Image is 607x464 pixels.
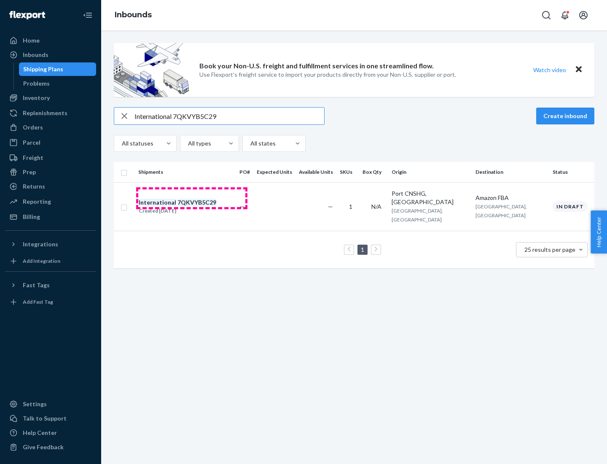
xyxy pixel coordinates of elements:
[23,36,40,45] div: Home
[5,136,96,149] a: Parcel
[5,397,96,411] a: Settings
[295,162,336,182] th: Available Units
[5,426,96,440] a: Help Center
[5,440,96,454] button: Give Feedback
[392,208,443,223] span: [GEOGRAPHIC_DATA], [GEOGRAPHIC_DATA]
[524,246,575,253] span: 25 results per page
[553,201,588,212] div: In draft
[177,199,216,206] em: 7QKVYB5C29
[23,154,43,162] div: Freight
[549,162,594,182] th: Status
[5,237,96,251] button: Integrations
[139,199,176,206] em: International
[23,168,36,176] div: Prep
[19,62,97,76] a: Shipping Plans
[253,162,295,182] th: Expected Units
[5,412,96,425] a: Talk to Support
[475,203,527,219] span: [GEOGRAPHIC_DATA], [GEOGRAPHIC_DATA]
[5,121,96,134] a: Orders
[19,77,97,90] a: Problems
[371,203,381,210] span: N/A
[5,295,96,309] a: Add Fast Tag
[5,210,96,224] a: Billing
[5,180,96,193] a: Returns
[5,278,96,292] button: Fast Tags
[79,7,96,24] button: Close Navigation
[23,65,63,73] div: Shipping Plans
[5,165,96,179] a: Prep
[472,162,549,182] th: Destination
[23,240,58,248] div: Integrations
[23,213,40,221] div: Billing
[199,70,456,79] p: Use Flexport’s freight service to import your products directly from your Non-U.S. supplier or port.
[23,109,67,117] div: Replenishments
[336,162,359,182] th: SKUs
[23,123,43,132] div: Orders
[556,7,573,24] button: Open notifications
[5,34,96,47] a: Home
[575,7,592,24] button: Open account menu
[23,414,67,423] div: Talk to Support
[135,162,236,182] th: Shipments
[5,195,96,208] a: Reporting
[23,281,50,289] div: Fast Tags
[5,151,96,165] a: Freight
[187,139,188,148] input: All types
[528,64,572,76] button: Watch video
[23,94,50,102] div: Inventory
[23,298,53,305] div: Add Fast Tag
[23,197,51,206] div: Reporting
[349,203,352,210] span: 1
[23,429,57,437] div: Help Center
[9,11,45,19] img: Flexport logo
[23,79,50,88] div: Problems
[388,162,472,182] th: Origin
[139,207,216,215] div: Created [DATE]
[236,162,253,182] th: PO#
[239,203,244,210] span: —
[5,106,96,120] a: Replenishments
[23,400,47,408] div: Settings
[121,139,122,148] input: All statuses
[108,3,158,27] ol: breadcrumbs
[23,51,48,59] div: Inbounds
[23,182,45,191] div: Returns
[23,138,40,147] div: Parcel
[134,108,324,124] input: Search inbounds by name, destination, msku...
[538,7,555,24] button: Open Search Box
[475,194,546,202] div: Amazon FBA
[5,91,96,105] a: Inventory
[5,254,96,268] a: Add Integration
[573,64,584,76] button: Close
[359,246,366,253] a: Page 1 is your current page
[359,162,388,182] th: Box Qty
[23,257,60,264] div: Add Integration
[392,189,469,206] div: Port CNSHG, [GEOGRAPHIC_DATA]
[199,61,434,71] p: Book your Non-U.S. freight and fulfillment services in one streamlined flow.
[536,108,594,124] button: Create inbound
[591,210,607,254] button: Help Center
[328,203,333,210] span: —
[5,48,96,62] a: Inbounds
[23,443,64,451] div: Give Feedback
[115,10,152,19] a: Inbounds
